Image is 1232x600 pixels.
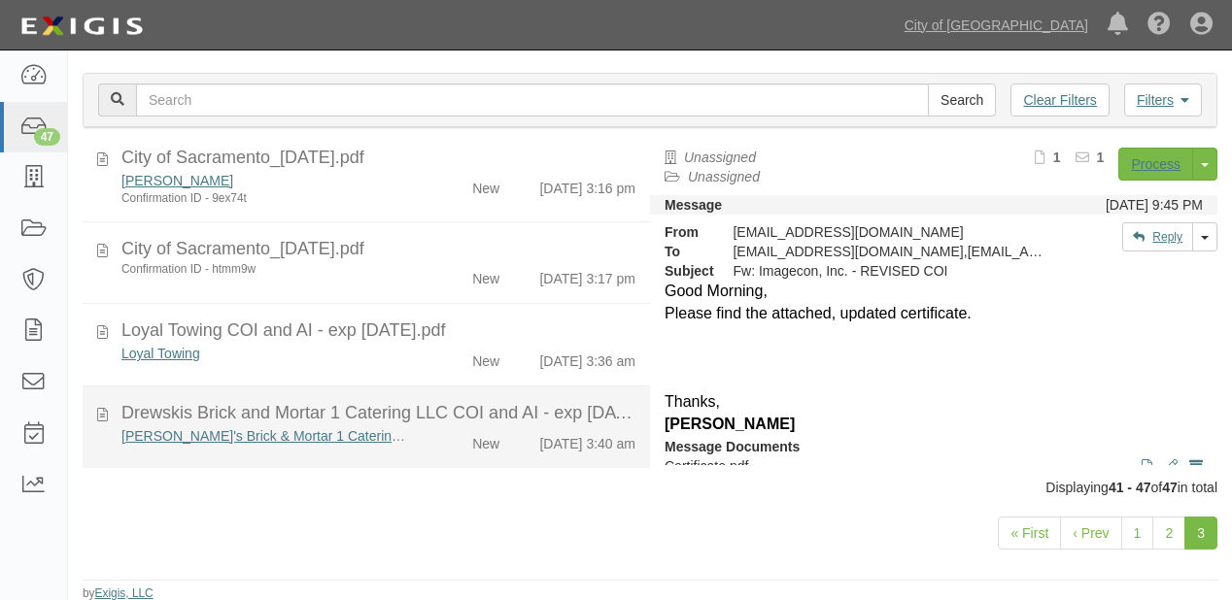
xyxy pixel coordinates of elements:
div: New [472,261,499,288]
div: [DATE] 3:17 pm [539,261,635,288]
p: Certificate.pdf [665,456,1203,476]
a: « First [998,517,1061,550]
a: Reply [1122,222,1193,251]
strong: Message Documents [665,439,800,454]
a: Process [1118,148,1193,181]
div: Drewski's Brick & Mortar 1 Catering, LLC dba Drewski's Hot Rod Kitchen [121,426,409,446]
img: logo-5460c22ac91f19d4615b14bd174203de0afe785f0fc80cf4dbbc73dc1793850b.png [15,9,149,44]
a: Filters [1124,83,1202,117]
div: Confirmation ID - 9ex74t [121,190,409,207]
div: Loyal Towing COI and AI - exp 1-24-2026.pdf [121,318,635,344]
i: Edit document [1164,460,1178,474]
a: Clear Filters [1010,83,1109,117]
div: [DATE] 3:16 pm [539,171,635,198]
div: Please find the attached, updated certificate. [665,303,1203,325]
div: Thanks, [665,391,1203,414]
a: 2 [1152,517,1185,550]
div: 47 [34,128,60,146]
div: Good Morning, [665,281,1203,303]
b: 1 [1053,150,1061,165]
div: [DATE] 9:45 PM [1106,195,1203,215]
strong: Subject [650,261,718,281]
a: 3 [1184,517,1217,550]
b: 47 [1162,480,1178,495]
a: City of [GEOGRAPHIC_DATA] [895,6,1098,45]
i: Archive document [1189,460,1203,474]
div: City of Sacramento_9-26-2025.pdf [121,146,635,171]
div: Drewskis Brick and Mortar 1 Catering LLC COI and AI - exp 9-19-2026.pdf [121,401,635,426]
a: Unassigned [688,169,760,184]
i: Help Center - Complianz [1147,14,1171,37]
strong: From [650,222,718,242]
a: 1 [1121,517,1154,550]
a: ‹ Prev [1060,517,1121,550]
b: 41 - 47 [1109,480,1151,495]
a: Unassigned [684,150,756,165]
a: [PERSON_NAME] [121,173,233,188]
div: City of Sacramento_9-26-2025.pdf [121,237,635,262]
div: Psomas [121,171,409,190]
input: Search [928,83,996,117]
input: Search [136,83,929,117]
a: [PERSON_NAME]'s Brick & Mortar 1 Catering, LLC dba [PERSON_NAME]'s Hot Rod Kitchen [121,428,686,444]
div: [DATE] 3:40 am [539,426,635,453]
a: Exigis, LLC [95,586,154,600]
div: New [472,171,499,198]
a: Loyal Towing [121,346,200,361]
div: New [472,426,499,453]
div: New [472,344,499,371]
b: 1 [1097,150,1105,165]
i: View [1142,460,1152,474]
div: Confirmation ID - htmm9w [121,261,409,278]
div: [EMAIL_ADDRESS][DOMAIN_NAME] [718,222,1061,242]
div: Loyal Towing [121,344,409,363]
div: [DATE] 3:36 am [539,344,635,371]
strong: Message [665,197,722,213]
div: certificates-sacramento@riskworks.com,inbox@cos.complianz.com [718,242,1061,261]
b: [PERSON_NAME] [665,416,795,432]
div: Fw: Imagecon, Inc. - REVISED COI [718,261,1061,281]
div: Displaying of in total [68,478,1232,497]
strong: To [650,242,718,261]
